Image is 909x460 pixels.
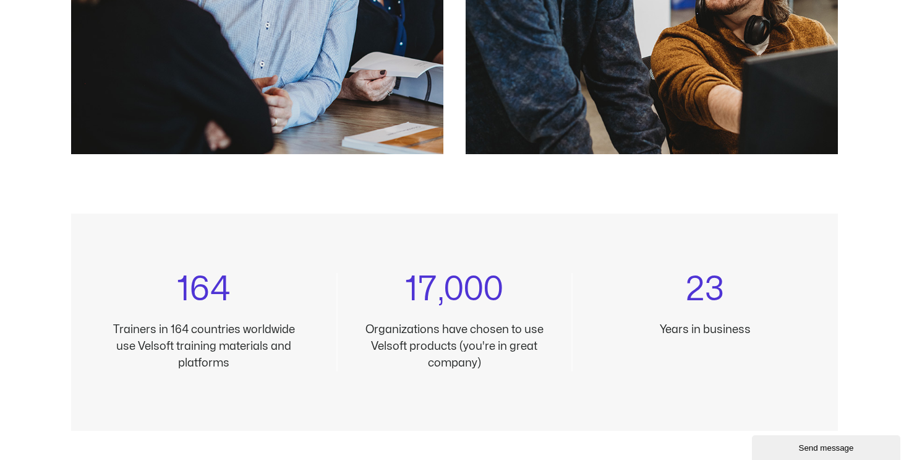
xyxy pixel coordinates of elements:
h3: 164 [108,273,299,306]
p: Trainers in 164 countries worldwide use Velsoft training materials and platforms [108,321,299,371]
iframe: chat widget [752,433,903,460]
h3: 23 [610,273,801,306]
p: Years in business [610,321,801,338]
h3: 17,000 [360,273,548,306]
p: Organizations have chosen to use Velsoft products (you're in great company) [360,321,548,371]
